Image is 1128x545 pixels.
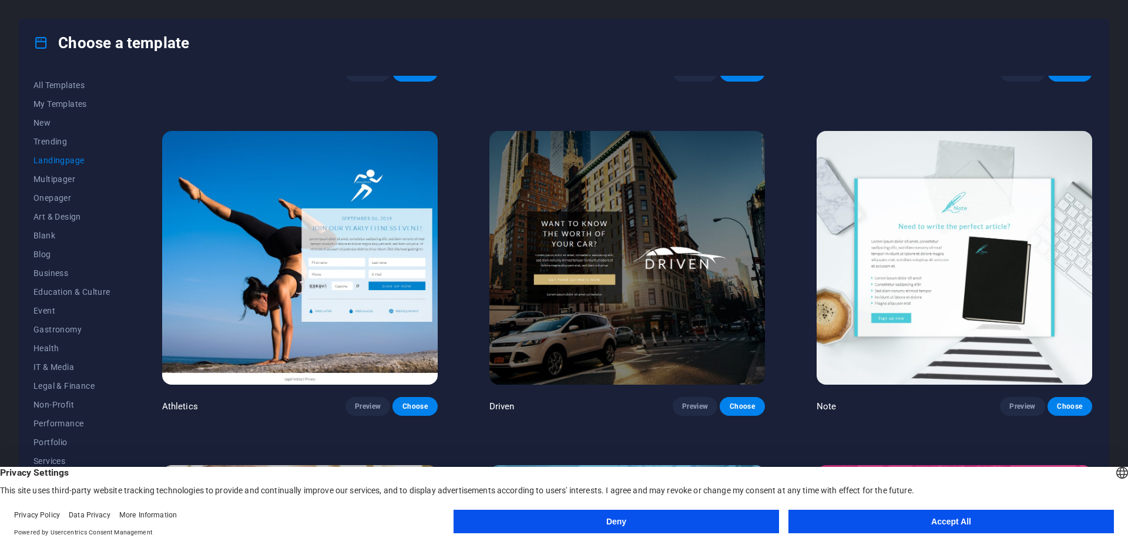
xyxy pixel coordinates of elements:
span: Preview [355,402,381,411]
button: Choose [1048,397,1092,416]
button: Art & Design [33,207,110,226]
button: Event [33,301,110,320]
span: My Templates [33,99,110,109]
button: Portfolio [33,433,110,452]
button: Onepager [33,189,110,207]
span: Gastronomy [33,325,110,334]
button: My Templates [33,95,110,113]
button: Multipager [33,170,110,189]
button: Trending [33,132,110,151]
span: Performance [33,419,110,428]
p: Note [817,401,837,412]
span: Business [33,268,110,278]
span: Education & Culture [33,287,110,297]
img: Note [817,131,1092,385]
span: Art & Design [33,212,110,221]
span: Onepager [33,193,110,203]
span: Multipager [33,174,110,184]
span: Preview [1009,402,1035,411]
button: Landingpage [33,151,110,170]
button: Legal & Finance [33,376,110,395]
button: Preview [673,397,717,416]
span: Choose [402,402,428,411]
button: IT & Media [33,358,110,376]
button: Blank [33,226,110,245]
button: Business [33,264,110,282]
p: Driven [489,401,515,412]
span: IT & Media [33,362,110,372]
button: Education & Culture [33,282,110,301]
span: New [33,118,110,127]
span: Blog [33,250,110,259]
button: Performance [33,414,110,433]
span: Event [33,306,110,315]
span: Blank [33,231,110,240]
img: Driven [489,131,765,385]
button: Blog [33,245,110,264]
button: Gastronomy [33,320,110,339]
span: Health [33,344,110,353]
button: Non-Profit [33,395,110,414]
img: Athletics [162,131,438,385]
span: Choose [1057,402,1083,411]
p: Athletics [162,401,198,412]
button: Choose [392,397,437,416]
button: Preview [1000,397,1045,416]
span: Non-Profit [33,400,110,409]
span: Landingpage [33,156,110,165]
button: All Templates [33,76,110,95]
span: All Templates [33,80,110,90]
span: Preview [682,402,708,411]
span: Trending [33,137,110,146]
button: Preview [345,397,390,416]
button: Services [33,452,110,470]
span: Services [33,456,110,466]
button: Health [33,339,110,358]
button: New [33,113,110,132]
button: Choose [720,397,764,416]
span: Portfolio [33,438,110,447]
h4: Choose a template [33,33,189,52]
span: Legal & Finance [33,381,110,391]
span: Choose [729,402,755,411]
